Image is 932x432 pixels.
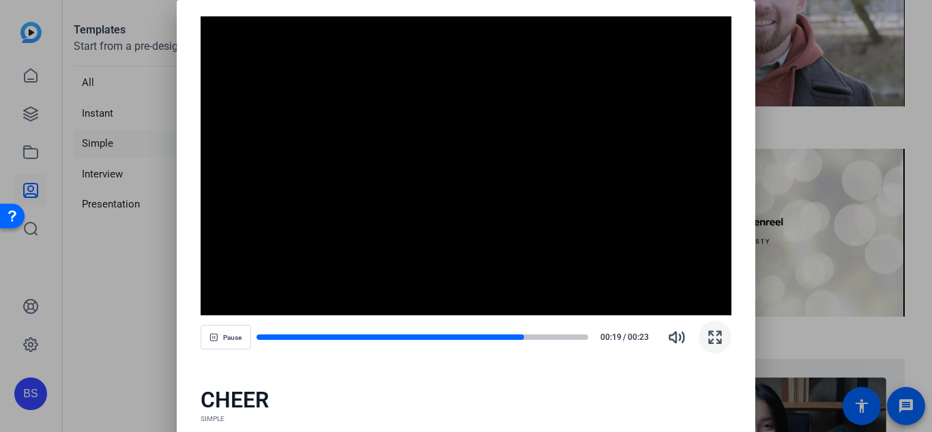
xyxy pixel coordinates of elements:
[699,321,731,354] button: Fullscreen
[594,331,655,343] div: /
[223,334,242,342] span: Pause
[201,325,251,349] button: Pause
[201,414,732,424] div: SIMPLE
[594,331,622,343] span: 00:19
[201,386,732,414] div: CHEER
[201,16,732,315] div: Video Player
[628,331,656,343] span: 00:23
[660,321,693,354] button: Mute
